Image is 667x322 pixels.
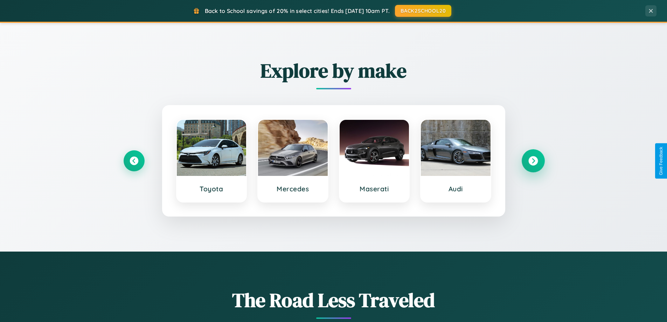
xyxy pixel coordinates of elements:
[124,287,544,314] h1: The Road Less Traveled
[659,147,663,175] div: Give Feedback
[395,5,451,17] button: BACK2SCHOOL20
[428,185,484,193] h3: Audi
[347,185,402,193] h3: Maserati
[265,185,321,193] h3: Mercedes
[124,57,544,84] h2: Explore by make
[184,185,239,193] h3: Toyota
[205,7,390,14] span: Back to School savings of 20% in select cities! Ends [DATE] 10am PT.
